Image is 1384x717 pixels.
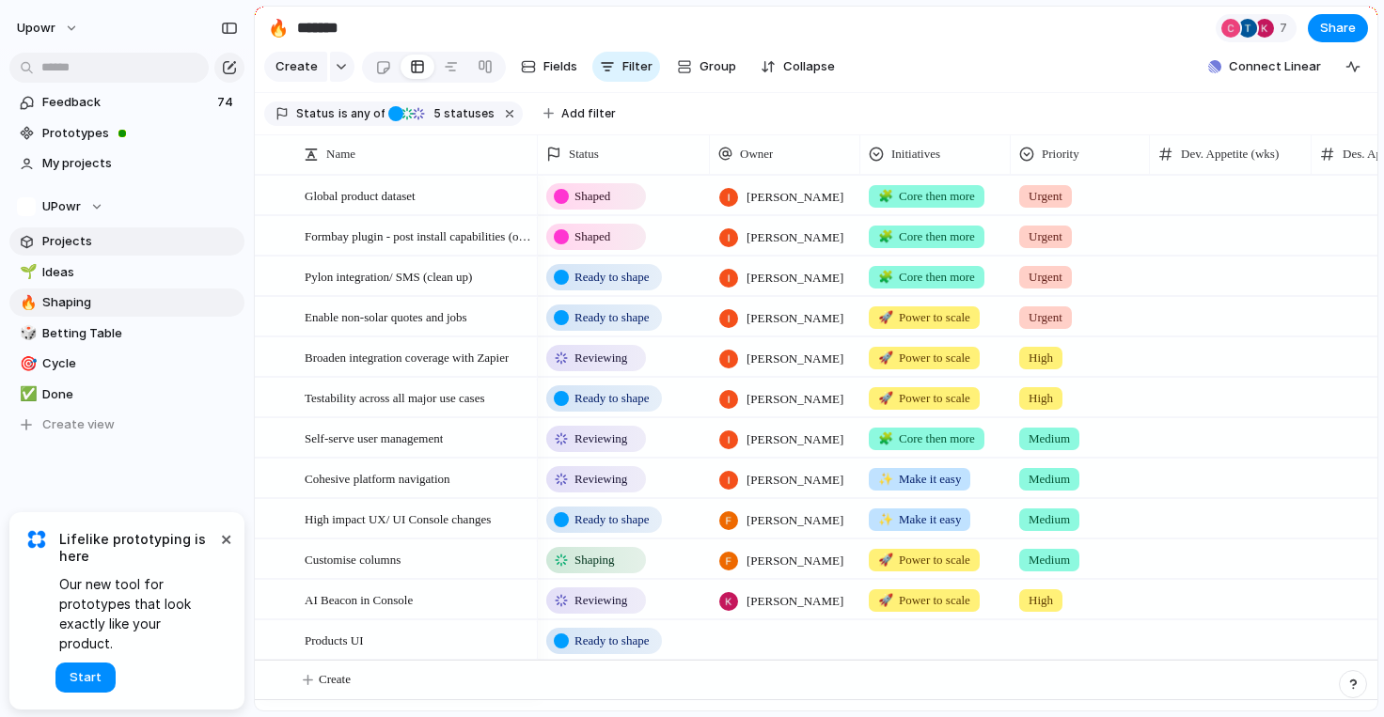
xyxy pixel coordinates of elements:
span: Power to scale [878,389,970,408]
span: Share [1320,19,1356,38]
span: Status [569,145,599,164]
span: Create view [42,415,115,434]
span: Urgent [1029,268,1062,287]
button: 5 statuses [386,103,498,124]
span: Self-serve user management [305,427,443,448]
span: Owner [740,145,773,164]
button: ✅ [17,385,36,404]
span: [PERSON_NAME] [747,430,843,449]
span: Status [296,105,335,122]
div: 🔥Shaping [9,288,244,317]
span: Connect Linear [1229,57,1321,76]
span: Done [42,385,238,404]
span: Products UI [305,629,363,650]
span: Reviewing [574,429,627,448]
span: Power to scale [878,551,970,569]
span: [PERSON_NAME] [747,592,843,611]
span: Reviewing [574,591,627,610]
span: Cycle [42,354,238,373]
span: Cohesive platform navigation [305,467,450,489]
div: ✅ [20,383,33,405]
span: [PERSON_NAME] [747,350,843,368]
span: My projects [42,154,238,173]
div: 🔥 [268,15,289,40]
span: Ready to shape [574,308,649,327]
span: High [1029,349,1053,367]
span: Reviewing [574,470,627,489]
span: Customise columns [305,548,401,569]
span: Pylon integration/ SMS (clean up) [305,265,472,287]
span: 🚀 [878,553,893,567]
span: statuses [428,105,495,122]
span: Power to scale [878,349,970,367]
a: Projects [9,227,244,256]
div: 🔥 [20,292,33,314]
button: Share [1308,14,1368,42]
span: Core then more [878,268,975,287]
span: Ready to shape [574,631,649,650]
span: Shaped [574,187,610,206]
span: Urgent [1029,227,1062,246]
a: 🎲Betting Table [9,320,244,348]
span: Filter [622,57,653,76]
a: ✅Done [9,381,244,409]
span: [PERSON_NAME] [747,471,843,490]
span: Medium [1029,470,1070,489]
span: Fields [543,57,577,76]
span: Create [275,57,318,76]
a: 🎯Cycle [9,350,244,378]
span: Enable non-solar quotes and jobs [305,305,467,327]
span: High [1029,389,1053,408]
div: 🌱 [20,261,33,283]
span: Shaping [42,293,238,312]
span: Global product dataset [305,184,416,206]
span: [PERSON_NAME] [747,309,843,328]
span: AI Beacon in Console [305,588,413,610]
button: Filter [592,52,660,82]
span: High impact UX/ UI Console changes [305,507,491,529]
span: Feedback [42,93,212,112]
button: Create view [9,411,244,439]
button: upowr [8,13,88,43]
span: Ready to shape [574,389,649,408]
span: Priority [1042,145,1079,164]
a: Feedback74 [9,88,244,117]
span: Medium [1029,551,1070,569]
span: UPowr [42,197,81,216]
span: Reviewing [574,349,627,367]
span: Name [326,145,355,164]
span: Power to scale [878,308,970,327]
span: Shaping [574,551,615,569]
span: upowr [17,19,55,38]
span: Broaden integration coverage with Zapier [305,346,509,367]
span: Create [319,670,351,689]
span: 🚀 [878,310,893,324]
span: Medium [1029,429,1070,448]
span: High [1029,591,1053,610]
span: Projects [42,232,238,251]
button: Fields [513,52,585,82]
span: 5 [428,106,444,120]
span: [PERSON_NAME] [747,552,843,570]
button: Create [264,52,327,82]
span: Dev. Appetite (wks) [1181,145,1279,164]
span: Betting Table [42,324,238,343]
button: 🔥 [263,13,293,43]
a: 🌱Ideas [9,258,244,287]
span: Initiatives [891,145,940,164]
button: isany of [335,103,388,124]
span: 74 [217,93,237,112]
span: Ready to shape [574,268,649,287]
button: Start [55,662,116,693]
span: 🧩 [878,431,893,445]
span: 7 [1280,19,1293,38]
button: Group [668,52,746,82]
div: 🎯 [20,353,33,375]
span: 🧩 [878,270,893,284]
span: Prototypes [42,124,238,143]
div: 🎲 [20,322,33,344]
span: ✨ [878,512,893,526]
span: Group [700,57,736,76]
